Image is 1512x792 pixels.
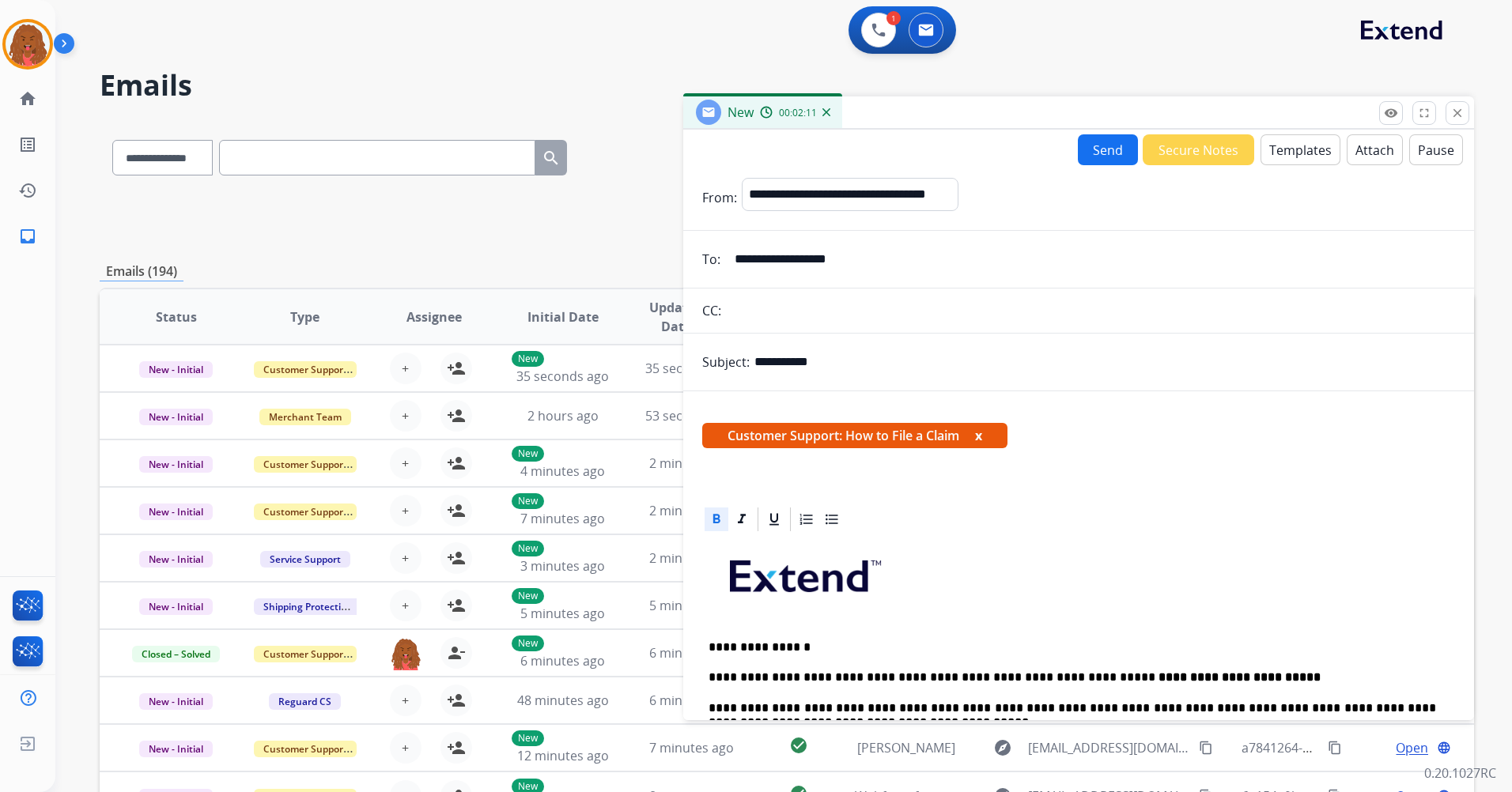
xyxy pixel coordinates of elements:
p: New [512,588,544,604]
div: Bullet List [820,507,844,531]
span: Customer Support [254,741,357,757]
button: Send [1078,134,1138,165]
span: New - Initial [139,361,213,378]
span: New - Initial [139,409,213,425]
div: Underline [762,507,786,531]
mat-icon: content_copy [1199,741,1213,755]
span: [EMAIL_ADDRESS][DOMAIN_NAME] [1028,738,1190,757]
p: Subject: [702,353,750,371]
span: + [402,359,409,378]
span: + [402,738,409,757]
p: CC: [702,301,721,320]
span: 2 hours ago [527,407,599,424]
mat-icon: home [18,89,37,108]
span: New - Initial [139,598,213,615]
button: Secure Notes [1143,134,1254,165]
span: + [402,406,409,425]
mat-icon: person_add [447,501,466,520]
button: Attach [1347,134,1403,165]
mat-icon: remove_red_eye [1384,106,1398,120]
span: New - Initial [139,693,213,710]
span: 2 minutes ago [649,502,734,519]
span: New [728,104,754,121]
img: agent-avatar [390,637,421,670]
span: Customer Support [254,646,357,662]
button: x [975,426,982,445]
mat-icon: person_add [447,454,466,473]
button: + [390,447,421,479]
mat-icon: search [542,149,561,168]
span: Customer Support [254,361,357,378]
span: + [402,549,409,568]
mat-icon: person_add [447,691,466,710]
span: Merchant Team [259,409,351,425]
mat-icon: check_circle [789,736,808,755]
span: + [402,691,409,710]
mat-icon: language [1437,741,1451,755]
div: 1 [886,11,901,25]
span: Assignee [406,307,462,326]
span: 5 minutes ago [520,605,605,622]
div: Bold [705,507,728,531]
span: 7 minutes ago [520,510,605,527]
mat-icon: person_remove [447,643,466,662]
button: + [390,732,421,764]
div: Italic [730,507,754,531]
mat-icon: person_add [447,738,466,757]
p: 0.20.1027RC [1424,764,1496,783]
span: Type [290,307,319,326]
mat-icon: person_add [447,359,466,378]
mat-icon: history [18,181,37,200]
button: + [390,542,421,574]
button: Pause [1409,134,1463,165]
span: 3 minutes ago [520,557,605,575]
span: 00:02:11 [779,107,817,119]
span: [PERSON_NAME] [857,739,955,756]
span: 53 seconds ago [645,407,738,424]
span: 6 minutes ago [520,652,605,669]
span: 6 minutes ago [649,644,734,662]
p: New [512,493,544,509]
mat-icon: person_add [447,549,466,568]
span: Closed – Solved [132,646,220,662]
span: 4 minutes ago [520,462,605,480]
mat-icon: list_alt [18,135,37,154]
span: 35 seconds ago [516,368,609,385]
span: New - Initial [139,741,213,757]
p: From: [702,188,737,207]
span: Customer Support [254,456,357,473]
span: New - Initial [139,456,213,473]
span: Customer Support: How to File a Claim [702,423,1007,448]
span: New - Initial [139,503,213,520]
span: Shipping Protection [254,598,362,615]
p: New [512,635,544,651]
button: + [390,353,421,384]
span: 6 minutes ago [649,692,734,709]
p: New [512,730,544,746]
p: To: [702,250,720,269]
mat-icon: close [1450,106,1465,120]
span: 12 minutes ago [517,747,609,764]
p: New [512,446,544,462]
span: a7841264-dd81-4bfe-ab62-8d07bd95dae8 [1242,739,1488,756]
span: + [402,596,409,615]
mat-icon: fullscreen [1417,106,1431,120]
span: 5 minutes ago [649,597,734,614]
span: Service Support [260,551,350,568]
p: New [512,351,544,367]
mat-icon: person_add [447,596,466,615]
div: Ordered List [795,507,818,531]
mat-icon: inbox [18,227,37,246]
span: 35 seconds ago [645,360,738,377]
span: 2 minutes ago [649,454,734,472]
button: + [390,685,421,716]
mat-icon: person_add [447,406,466,425]
mat-icon: explore [993,738,1012,757]
span: + [402,501,409,520]
button: Templates [1261,134,1340,165]
span: Reguard CS [269,693,341,710]
button: + [390,495,421,526]
p: Emails (194) [100,262,183,281]
span: Status [156,307,197,326]
mat-icon: content_copy [1328,741,1342,755]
